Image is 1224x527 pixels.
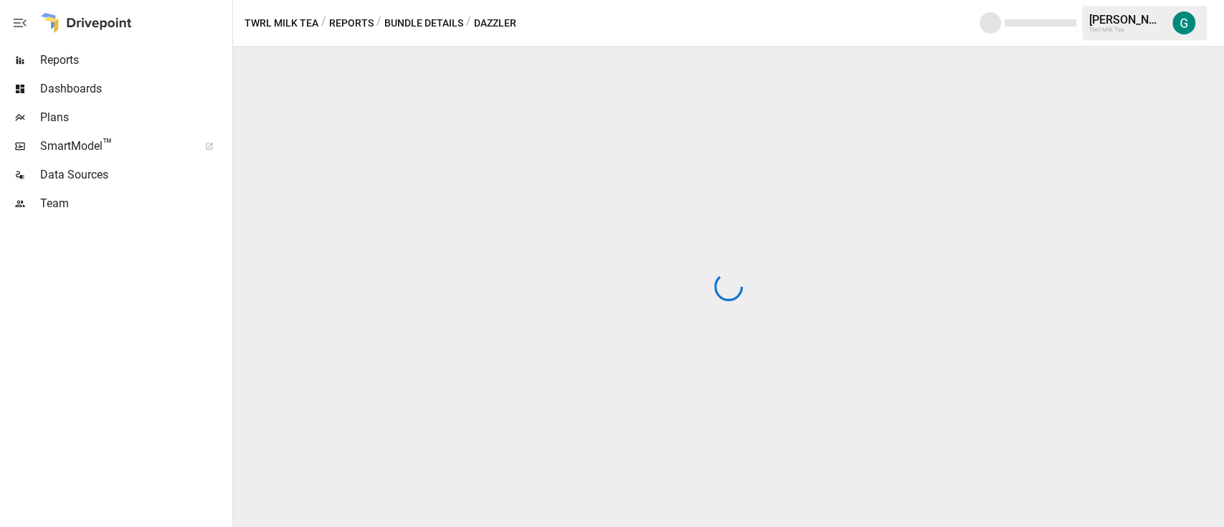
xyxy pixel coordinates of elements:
[321,14,326,32] div: /
[40,52,229,69] span: Reports
[384,14,463,32] button: Bundle Details
[1164,3,1204,43] button: Gordon Hagedorn
[40,109,229,126] span: Plans
[1172,11,1195,34] img: Gordon Hagedorn
[1089,13,1164,27] div: [PERSON_NAME]
[329,14,374,32] button: Reports
[1089,27,1164,33] div: Twrl Milk Tea
[466,14,471,32] div: /
[103,136,113,153] span: ™
[376,14,381,32] div: /
[245,14,318,32] button: Twrl Milk Tea
[40,138,189,155] span: SmartModel
[40,195,229,212] span: Team
[40,80,229,98] span: Dashboards
[40,166,229,184] span: Data Sources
